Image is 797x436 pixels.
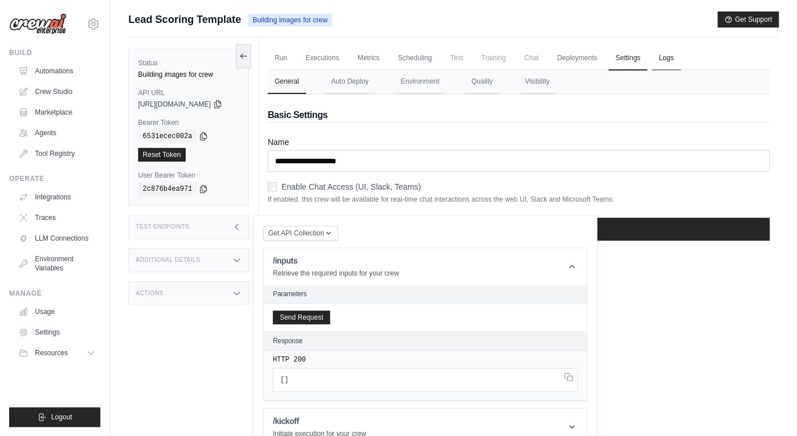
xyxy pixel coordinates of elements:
h2: Parameters [273,289,578,298]
label: Bearer Token [138,118,239,127]
a: Traces [14,209,100,227]
a: Scheduling [391,46,438,70]
div: Build [9,48,100,57]
span: Get API Collection [268,229,324,238]
label: API URL [138,88,239,97]
a: Agents [14,124,100,142]
a: LLM Connections [14,229,100,248]
a: Logs [651,46,680,70]
label: Name [268,136,769,148]
h1: /inputs [273,255,399,266]
button: Send Request [273,311,330,324]
button: Auto Deploy [324,70,375,94]
img: Logo [9,13,66,35]
h2: Response [273,336,303,345]
div: Manage [9,289,100,298]
button: Logout [9,407,100,427]
label: Enable Chat Access (UI, Slack, Teams) [281,181,421,193]
code: 6531ecec002a [138,129,197,143]
button: Environment [394,70,446,94]
span: Training is not available until the deployment is complete [474,46,513,69]
label: User Bearer Token [138,171,239,180]
button: Get Support [717,11,779,28]
a: Metrics [351,46,387,70]
a: Marketplace [14,103,100,121]
button: General [268,70,306,94]
span: Building images for crew [248,14,332,26]
h3: Actions [136,290,163,297]
a: Integrations [14,188,100,206]
span: Test [443,46,470,69]
button: Quality [464,70,499,94]
a: Usage [14,303,100,321]
p: Retrieve the required inputs for your crew [273,269,399,278]
iframe: Chat Widget [740,381,797,436]
h2: Basic Settings [268,108,769,122]
button: Get API Collection [263,226,338,241]
button: Resources [14,344,100,362]
a: Executions [299,46,346,70]
span: Logout [51,413,72,422]
span: ] [284,376,288,384]
h3: Additional Details [136,257,200,264]
a: Run [268,46,294,70]
div: Building images for crew [138,70,239,79]
div: Operate [9,174,100,183]
nav: Tabs [268,70,769,94]
a: Deployments [550,46,604,70]
code: 2c876b4ea971 [138,182,197,196]
a: Reset Token [138,148,186,162]
a: Settings [14,323,100,341]
button: Visibility [518,70,556,94]
a: Automations [14,62,100,80]
span: [URL][DOMAIN_NAME] [138,100,211,109]
a: Settings [608,46,647,70]
pre: HTTP 200 [273,355,578,364]
h3: Test Endpoints [136,223,190,230]
label: Status [138,58,239,68]
a: Tool Registry [14,144,100,163]
span: Lead Scoring Template [128,11,241,28]
span: Chat is not available until the deployment is complete [517,46,545,69]
span: Resources [35,348,68,358]
h1: /kickoff [273,415,366,427]
p: If enabled, this crew will be available for real-time chat interactions across the web UI, Slack ... [268,195,769,204]
a: Environment Variables [14,250,100,277]
span: [ [280,376,284,384]
a: Crew Studio [14,83,100,101]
